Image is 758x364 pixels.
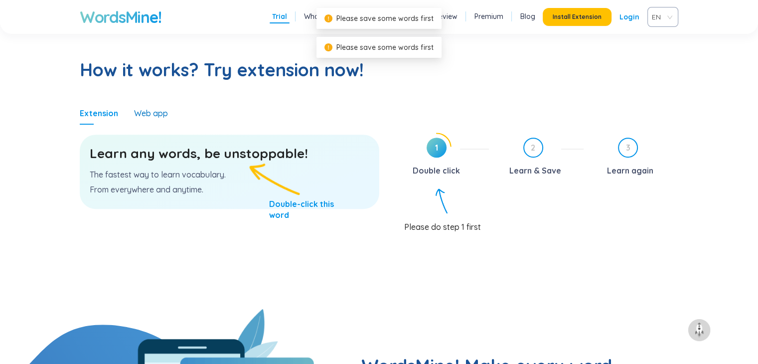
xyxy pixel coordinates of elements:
div: 1Double click [394,138,489,179]
span: VIE [652,9,670,24]
div: 3Learn again [592,138,678,179]
a: Trial [272,11,287,21]
span: Please save some words first [336,14,434,23]
p: The fastest way to learn vocabulary. [90,169,369,180]
a: Blog [520,11,535,21]
span: exclamation-circle [324,43,332,51]
span: exclamation-circle [324,14,332,22]
div: Learn again [606,163,653,179]
span: 1 [427,138,447,158]
a: Premium [474,11,503,21]
div: 2Learn & Save [497,138,584,179]
p: From everywhere and anytime. [90,184,369,195]
span: Install Extension [553,13,602,21]
span: 3 [619,139,637,157]
a: Login [619,8,639,26]
div: Extension [80,108,118,119]
span: 2 [524,139,542,157]
img: to top [691,322,707,338]
button: Install Extension [543,8,611,26]
div: Learn & Save [509,163,561,179]
h2: How it works? Try extension now! [80,58,678,82]
div: Double click [413,163,460,179]
a: WordsMine! [80,7,161,27]
a: What is Wordsmine? [304,11,371,21]
span: Please save some words first [336,43,434,52]
h3: Learn any words, be unstoppable! [90,145,369,163]
a: Review [434,11,457,21]
div: Please do step 1 first [404,213,679,232]
div: Web app [134,108,168,119]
